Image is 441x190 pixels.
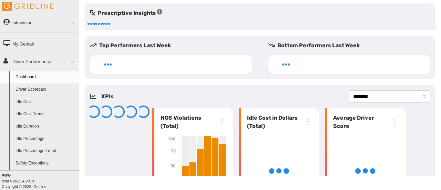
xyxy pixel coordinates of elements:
[158,114,218,130] h6: HOS Violations (Total)
[101,92,114,101] h5: KPIs
[2,172,79,189] div: Copyright © 2025, Gridline
[2,173,11,177] b: AWG
[12,108,79,120] a: Idle Cost Trend
[168,137,176,141] tspan: 100
[2,179,34,183] i: beta v.2025.4.2019
[12,120,79,133] a: Idle Duration
[12,133,79,145] a: Idle Percentage
[12,145,79,157] a: Idle Percentage Trend
[330,114,390,130] h6: Average Driver Score
[12,96,79,108] a: Idle Cost
[171,163,176,168] tspan: 50
[2,2,53,11] img: Gridline
[12,169,79,182] a: Safety Exception Trend
[90,9,162,17] h5: Prescriptive Insights
[244,114,304,130] h6: Idle Cost in Dollars (Total)
[12,83,79,96] a: Driver Scorecard
[12,71,79,83] a: Dashboard
[268,41,435,50] h5: Bottom Performers Last Week
[171,149,176,153] tspan: 75
[12,157,79,170] a: Safety Exceptions
[90,41,257,50] h5: Top Performers Last Week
